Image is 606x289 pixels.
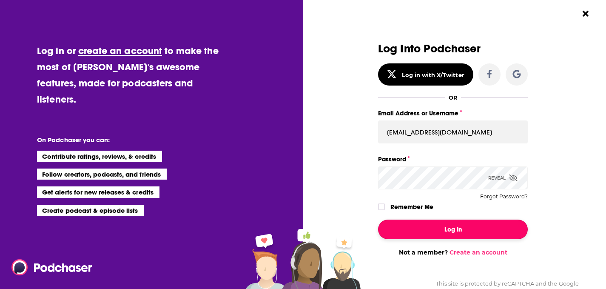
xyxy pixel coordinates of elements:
[450,249,507,256] a: Create an account
[11,259,93,275] img: Podchaser - Follow, Share and Rate Podcasts
[378,120,528,143] input: Email Address or Username
[402,72,464,78] div: Log in with X/Twitter
[488,166,518,189] div: Reveal
[390,201,433,212] label: Remember Me
[37,186,159,197] li: Get alerts for new releases & credits
[378,43,528,55] h3: Log Into Podchaser
[578,6,594,22] button: Close Button
[37,169,167,180] li: Follow creators, podcasts, and friends
[378,220,528,239] button: Log In
[378,108,528,119] label: Email Address or Username
[37,151,162,162] li: Contribute ratings, reviews, & credits
[378,63,473,86] button: Log in with X/Twitter
[449,94,458,101] div: OR
[37,136,207,144] li: On Podchaser you can:
[37,205,144,216] li: Create podcast & episode lists
[480,194,528,200] button: Forgot Password?
[378,154,528,165] label: Password
[378,249,528,256] div: Not a member?
[78,45,162,57] a: create an account
[11,259,86,275] a: Podchaser - Follow, Share and Rate Podcasts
